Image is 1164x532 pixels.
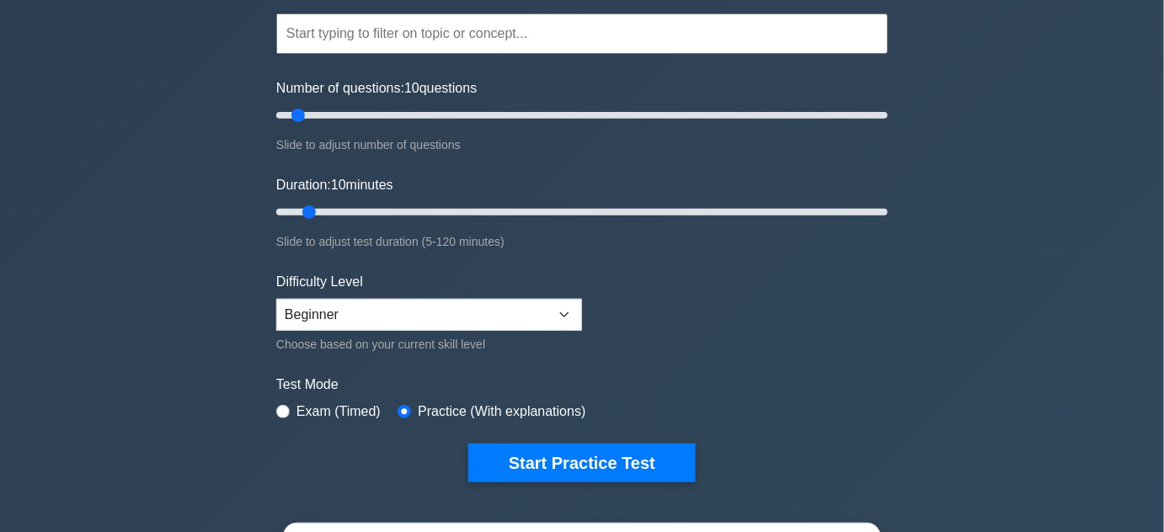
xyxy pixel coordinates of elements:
[276,231,888,252] div: Slide to adjust test duration (5-120 minutes)
[276,334,582,354] div: Choose based on your current skill level
[276,272,363,292] label: Difficulty Level
[276,78,477,98] label: Number of questions: questions
[276,375,888,395] label: Test Mode
[296,402,381,422] label: Exam (Timed)
[276,135,888,155] div: Slide to adjust number of questions
[468,444,696,482] button: Start Practice Test
[276,175,393,195] label: Duration: minutes
[276,13,888,54] input: Start typing to filter on topic or concept...
[404,81,419,95] span: 10
[331,178,346,192] span: 10
[418,402,585,422] label: Practice (With explanations)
